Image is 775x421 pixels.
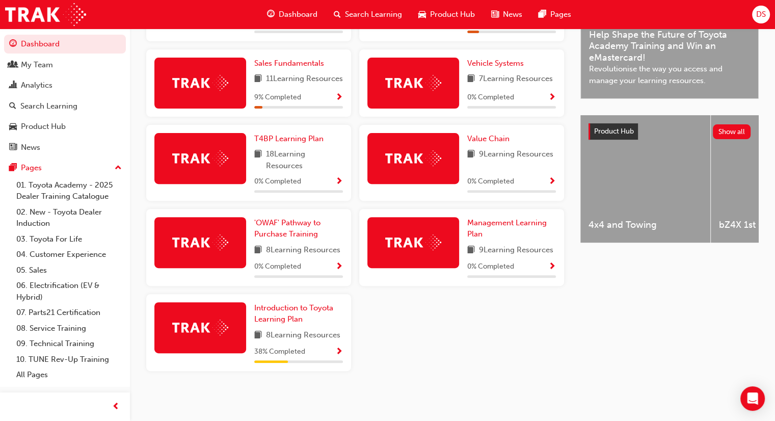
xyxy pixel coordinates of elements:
span: Sales Fundamentals [254,59,324,68]
span: 0 % Completed [467,261,514,273]
span: 0 % Completed [254,176,301,188]
button: Show Progress [548,260,556,273]
span: Product Hub [594,127,634,136]
a: Product HubShow all [589,123,751,140]
a: pages-iconPages [530,4,579,25]
span: Show Progress [548,93,556,102]
button: Show Progress [548,175,556,188]
a: 03. Toyota For Life [12,231,126,247]
span: search-icon [9,102,16,111]
a: Vehicle Systems [467,58,528,69]
a: 05. Sales [12,262,126,278]
span: up-icon [115,162,122,175]
a: 06. Electrification (EV & Hybrid) [12,278,126,305]
span: 4x4 and Towing [589,219,702,231]
span: car-icon [418,8,426,21]
a: car-iconProduct Hub [410,4,483,25]
span: book-icon [254,73,262,86]
div: Search Learning [20,100,77,112]
span: Management Learning Plan [467,218,547,239]
button: Show Progress [335,346,343,358]
span: search-icon [334,8,341,21]
a: Product Hub [4,117,126,136]
a: Management Learning Plan [467,217,556,240]
span: Vehicle Systems [467,59,524,68]
span: Revolutionise the way you access and manage your learning resources. [589,63,750,86]
span: Search Learning [345,9,402,20]
span: 7 Learning Resources [479,73,553,86]
a: Dashboard [4,35,126,54]
span: news-icon [491,8,499,21]
div: Analytics [21,80,52,91]
span: DS [756,9,766,20]
img: Trak [5,3,86,26]
a: 01. Toyota Academy - 2025 Dealer Training Catalogue [12,177,126,204]
a: 10. TUNE Rev-Up Training [12,352,126,367]
span: guage-icon [267,8,275,21]
span: Show Progress [335,348,343,357]
a: Sales Fundamentals [254,58,328,69]
span: Show Progress [335,177,343,187]
a: news-iconNews [483,4,530,25]
img: Trak [172,320,228,335]
span: guage-icon [9,40,17,49]
button: Show Progress [335,91,343,104]
button: Show Progress [335,175,343,188]
span: Show Progress [335,262,343,272]
span: T4BP Learning Plan [254,134,324,143]
span: News [503,9,522,20]
span: pages-icon [539,8,546,21]
span: 38 % Completed [254,346,305,358]
span: Show Progress [335,93,343,102]
span: book-icon [254,244,262,257]
a: 08. Service Training [12,321,126,336]
img: Trak [385,75,441,91]
img: Trak [385,150,441,166]
span: Product Hub [430,9,475,20]
a: My Team [4,56,126,74]
div: Product Hub [21,121,66,133]
span: news-icon [9,143,17,152]
span: Introduction to Toyota Learning Plan [254,303,333,324]
a: Value Chain [467,133,514,145]
span: 9 Learning Resources [479,148,553,161]
img: Trak [172,234,228,250]
div: My Team [21,59,53,71]
div: News [21,142,40,153]
span: 0 % Completed [467,92,514,103]
span: 0 % Completed [467,176,514,188]
span: 0 % Completed [254,261,301,273]
span: Show Progress [548,177,556,187]
span: Dashboard [279,9,317,20]
span: 9 % Completed [254,92,301,103]
span: chart-icon [9,81,17,90]
a: 09. Technical Training [12,336,126,352]
a: 07. Parts21 Certification [12,305,126,321]
a: search-iconSearch Learning [326,4,410,25]
div: Open Intercom Messenger [740,386,765,411]
button: Show Progress [335,260,343,273]
a: 4x4 and Towing [580,115,710,243]
span: 11 Learning Resources [266,73,343,86]
span: Help Shape the Future of Toyota Academy Training and Win an eMastercard! [589,29,750,64]
a: 02. New - Toyota Dealer Induction [12,204,126,231]
a: 04. Customer Experience [12,247,126,262]
button: Pages [4,159,126,177]
span: Show Progress [548,262,556,272]
img: Trak [385,234,441,250]
span: book-icon [467,148,475,161]
a: Search Learning [4,97,126,116]
a: guage-iconDashboard [259,4,326,25]
span: 18 Learning Resources [266,148,343,171]
span: Pages [550,9,571,20]
button: Show Progress [548,91,556,104]
a: Analytics [4,76,126,95]
img: Trak [172,75,228,91]
span: people-icon [9,61,17,70]
span: 9 Learning Resources [479,244,553,257]
span: 8 Learning Resources [266,244,340,257]
button: DashboardMy TeamAnalyticsSearch LearningProduct HubNews [4,33,126,159]
span: car-icon [9,122,17,131]
a: News [4,138,126,157]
